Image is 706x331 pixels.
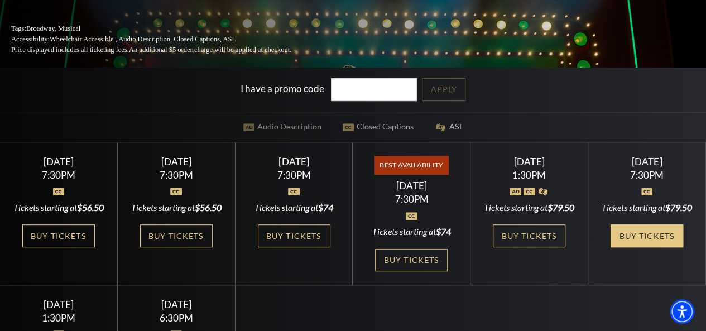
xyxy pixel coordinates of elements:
[13,313,104,323] div: 1:30PM
[129,46,291,54] span: An additional $5 order charge will be applied at checkout.
[248,170,339,180] div: 7:30PM
[77,202,104,213] span: $56.50
[436,226,451,237] span: $74
[318,202,333,213] span: $74
[50,35,236,43] span: Wheelchair Accessible , Audio Description, Closed Captions, ASL
[22,224,95,247] a: Buy Tickets
[140,224,213,247] a: Buy Tickets
[602,170,692,180] div: 7:30PM
[248,156,339,167] div: [DATE]
[131,156,222,167] div: [DATE]
[131,170,222,180] div: 7:30PM
[13,202,104,214] div: Tickets starting at
[13,299,104,310] div: [DATE]
[26,25,80,32] span: Broadway, Musical
[248,202,339,214] div: Tickets starting at
[13,156,104,167] div: [DATE]
[258,224,330,247] a: Buy Tickets
[493,224,565,247] a: Buy Tickets
[484,170,574,180] div: 1:30PM
[131,313,222,323] div: 6:30PM
[375,249,448,272] a: Buy Tickets
[484,202,574,214] div: Tickets starting at
[366,194,457,204] div: 7:30PM
[195,202,222,213] span: $56.50
[131,299,222,310] div: [DATE]
[366,226,457,238] div: Tickets starting at
[602,202,692,214] div: Tickets starting at
[665,202,692,213] span: $79.50
[602,156,692,167] div: [DATE]
[11,45,318,55] p: Price displayed includes all ticketing fees.
[11,34,318,45] p: Accessibility:
[484,156,574,167] div: [DATE]
[241,83,324,94] label: I have a promo code
[547,202,574,213] span: $79.50
[11,23,318,34] p: Tags:
[131,202,222,214] div: Tickets starting at
[611,224,683,247] a: Buy Tickets
[670,299,694,324] div: Accessibility Menu
[374,156,449,175] span: Best Availability
[13,170,104,180] div: 7:30PM
[366,180,457,191] div: [DATE]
